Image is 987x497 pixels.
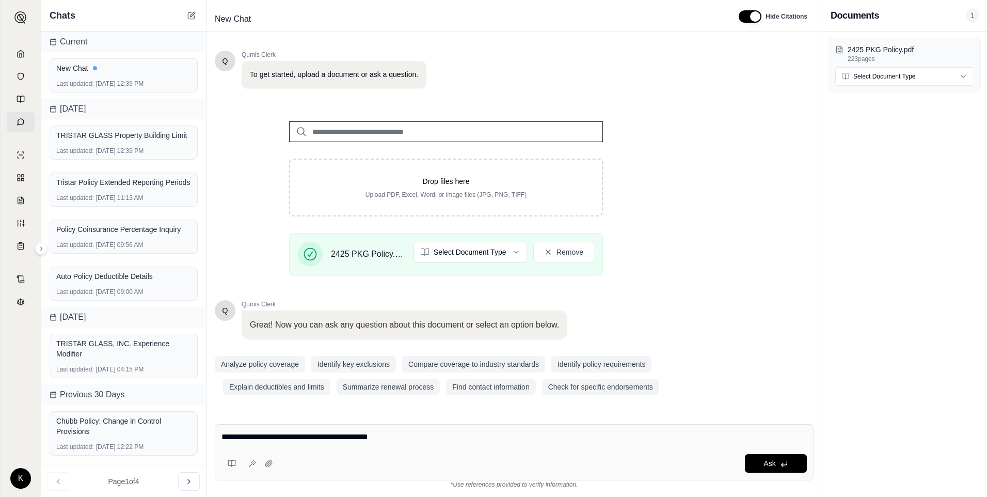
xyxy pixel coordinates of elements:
[56,194,94,202] span: Last updated:
[7,291,35,312] a: Legal Search Engine
[307,191,585,199] p: Upload PDF, Excel, Word, or image files (JPG, PNG, TIFF)
[56,338,191,359] div: TRISTAR GLASS, INC. Experience Modifier
[7,89,35,110] a: Prompt Library
[250,69,418,80] p: To get started, upload a document or ask a question.
[250,319,559,331] p: Great! Now you can ask any question about this document or select an option below.
[56,443,191,451] div: [DATE] 12:22 PM
[56,80,94,88] span: Last updated:
[56,288,191,296] div: [DATE] 09:00 AM
[56,271,191,282] div: Auto Policy Deductible Details
[56,241,94,249] span: Last updated:
[542,379,659,395] button: Check for specific endorsements
[402,356,545,372] button: Compare coverage to industry standards
[223,379,330,395] button: Explain deductibles and limits
[56,241,191,249] div: [DATE] 09:56 AM
[211,11,255,27] span: New Chat
[337,379,440,395] button: Summarize renewal process
[7,112,35,132] a: Chat
[41,99,206,119] div: [DATE]
[10,7,31,28] button: Expand sidebar
[311,356,396,372] button: Identify key exclusions
[41,384,206,405] div: Previous 30 Days
[7,167,35,188] a: Policy Comparisons
[41,32,206,52] div: Current
[108,476,139,487] span: Page 1 of 4
[56,288,94,296] span: Last updated:
[56,147,191,155] div: [DATE] 12:39 PM
[56,224,191,235] div: Policy Coinsurance Percentage Inquiry
[50,8,75,23] span: Chats
[763,459,775,468] span: Ask
[56,130,191,141] div: TRISTAR GLASS Property Building Limit
[242,51,426,59] span: Qumis Clerk
[56,194,191,202] div: [DATE] 11:13 AM
[222,56,228,66] span: Hello
[56,416,191,437] div: Chubb Policy: Change in Control Provisions
[222,305,228,316] span: Hello
[7,213,35,234] a: Custom Report
[831,8,879,23] h3: Documents
[56,365,94,374] span: Last updated:
[7,43,35,64] a: Home
[35,242,47,255] button: Expand sidebar
[242,300,567,308] span: Qumis Clerk
[7,66,35,87] a: Documents Vault
[966,8,979,23] span: 1
[551,356,651,372] button: Identify policy requirements
[331,248,405,260] span: 2425 PKG Policy.pdf
[211,11,726,27] div: Edit Title
[7,236,35,256] a: Coverage Table
[215,480,814,489] div: *Use references provided to verify information.
[7,190,35,211] a: Claim Coverage
[56,443,94,451] span: Last updated:
[56,177,191,188] div: Tristar Policy Extended Reporting Periods
[185,9,198,22] button: New Chat
[835,44,974,63] button: 2425 PKG Policy.pdf223pages
[56,63,191,73] div: New Chat
[533,242,594,262] button: Remove
[14,11,27,24] img: Expand sidebar
[745,454,807,473] button: Ask
[7,269,35,289] a: Contract Analysis
[848,44,974,55] p: 2425 PKG Policy.pdf
[766,12,807,21] span: Hide Citations
[10,468,31,489] div: K
[7,145,35,165] a: Single Policy
[56,80,191,88] div: [DATE] 12:39 PM
[56,147,94,155] span: Last updated:
[215,356,305,372] button: Analyze policy coverage
[307,176,585,187] p: Drop files here
[848,55,974,63] p: 223 pages
[56,365,191,374] div: [DATE] 04:15 PM
[446,379,535,395] button: Find contact information
[41,307,206,328] div: [DATE]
